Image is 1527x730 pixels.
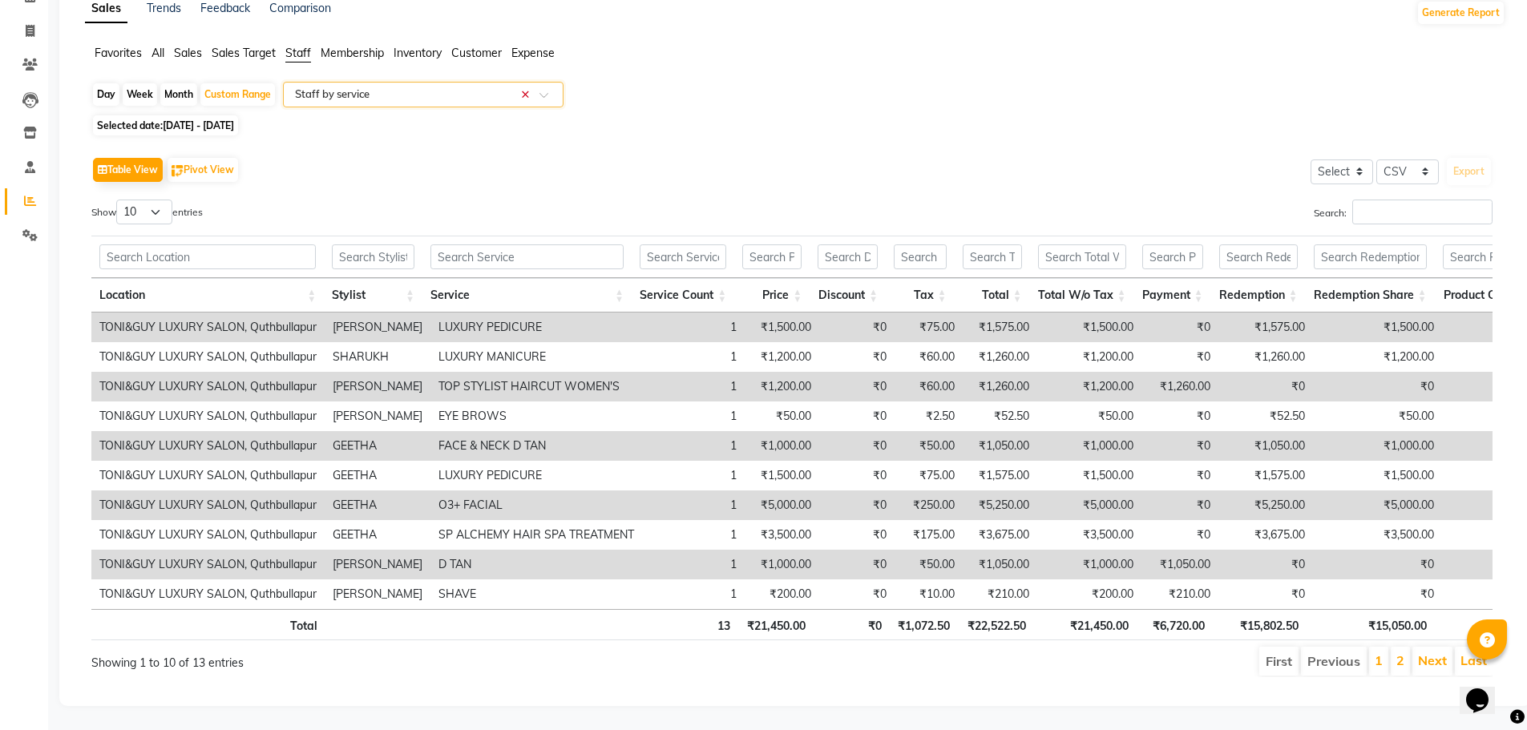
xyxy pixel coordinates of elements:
td: ₹50.00 [1037,401,1141,431]
td: TONI&GUY LUXURY SALON, Quthbullapur [91,372,325,401]
td: ₹1,260.00 [963,342,1037,372]
td: ₹1,260.00 [1141,372,1218,401]
td: TONI&GUY LUXURY SALON, Quthbullapur [91,550,325,579]
td: SHARUKH [325,342,430,372]
td: ₹1,500.00 [745,461,819,490]
td: ₹0 [819,431,895,461]
input: Search Total [963,244,1022,269]
td: 1 [642,313,745,342]
th: ₹21,450.00 [738,609,814,640]
td: ₹1,050.00 [963,550,1037,579]
td: ₹0 [1141,520,1218,550]
input: Search Redemption [1219,244,1298,269]
span: Selected date: [93,115,238,135]
span: Customer [451,46,502,60]
td: ₹0 [819,461,895,490]
input: Search Stylist [332,244,414,269]
td: [PERSON_NAME] [325,550,430,579]
td: TOP STYLIST HAIRCUT WOMEN'S [430,372,642,401]
td: ₹3,500.00 [1313,520,1442,550]
td: 1 [642,401,745,431]
input: Search Location [99,244,316,269]
label: Search: [1314,200,1493,224]
td: SHAVE [430,579,642,609]
th: ₹1,072.50 [890,609,959,640]
a: Next [1418,652,1447,668]
td: TONI&GUY LUXURY SALON, Quthbullapur [91,461,325,490]
td: ₹10.00 [895,579,963,609]
td: LUXURY PEDICURE [430,461,642,490]
td: ₹2.50 [895,401,963,431]
th: ₹15,802.50 [1213,609,1307,640]
td: ₹0 [1218,550,1313,579]
td: ₹1,000.00 [745,431,819,461]
td: ₹1,575.00 [963,313,1037,342]
td: TONI&GUY LUXURY SALON, Quthbullapur [91,431,325,461]
input: Search Payment [1142,244,1203,269]
input: Search Tax [894,244,947,269]
td: ₹60.00 [895,342,963,372]
td: GEETHA [325,431,430,461]
td: 1 [642,461,745,490]
td: [PERSON_NAME] [325,579,430,609]
input: Search Redemption Share [1314,244,1427,269]
td: ₹1,260.00 [1218,342,1313,372]
th: ₹22,522.50 [958,609,1033,640]
button: Generate Report [1418,2,1504,24]
th: Total W/o Tax: activate to sort column ascending [1030,278,1134,313]
td: ₹1,500.00 [1037,313,1141,342]
td: ₹1,200.00 [1037,342,1141,372]
td: ₹1,000.00 [1037,550,1141,579]
td: O3+ FACIAL [430,490,642,520]
td: 1 [642,342,745,372]
input: Search Service [430,244,624,269]
td: ₹0 [1313,550,1442,579]
td: 1 [642,490,745,520]
th: Stylist: activate to sort column ascending [324,278,422,313]
td: ₹0 [819,401,895,431]
input: Search: [1352,200,1493,224]
a: 1 [1375,652,1383,668]
span: Expense [511,46,555,60]
td: TONI&GUY LUXURY SALON, Quthbullapur [91,342,325,372]
td: ₹0 [1218,372,1313,401]
button: Table View [93,158,163,182]
td: ₹60.00 [895,372,963,401]
td: ₹0 [819,579,895,609]
th: Payment: activate to sort column ascending [1134,278,1211,313]
td: ₹75.00 [895,313,963,342]
td: ₹1,050.00 [1218,431,1313,461]
a: Comparison [269,1,331,15]
input: Search Product Cost [1443,244,1525,269]
div: Showing 1 to 10 of 13 entries [91,645,661,672]
span: Membership [321,46,384,60]
td: ₹175.00 [895,520,963,550]
input: Search Discount [818,244,878,269]
td: ₹1,200.00 [1313,342,1442,372]
th: Redemption Share: activate to sort column ascending [1306,278,1435,313]
td: ₹50.00 [745,401,819,431]
td: ₹5,000.00 [1313,490,1442,520]
span: Favorites [95,46,142,60]
td: TONI&GUY LUXURY SALON, Quthbullapur [91,401,325,431]
span: [DATE] - [DATE] [163,119,234,131]
td: ₹0 [1141,461,1218,490]
td: ₹200.00 [1037,579,1141,609]
td: 1 [642,520,745,550]
td: ₹1,500.00 [1313,313,1442,342]
td: ₹1,575.00 [1218,313,1313,342]
td: ₹0 [819,550,895,579]
label: Show entries [91,200,203,224]
td: ₹1,200.00 [745,342,819,372]
span: All [151,46,164,60]
input: Search Total W/o Tax [1038,244,1126,269]
td: ₹1,575.00 [1218,461,1313,490]
span: Staff [285,46,311,60]
td: TONI&GUY LUXURY SALON, Quthbullapur [91,313,325,342]
div: Custom Range [200,83,275,106]
th: ₹6,720.00 [1137,609,1213,640]
td: ₹5,000.00 [745,490,819,520]
th: Redemption: activate to sort column ascending [1211,278,1306,313]
td: ₹3,675.00 [1218,520,1313,550]
select: Showentries [116,200,172,224]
